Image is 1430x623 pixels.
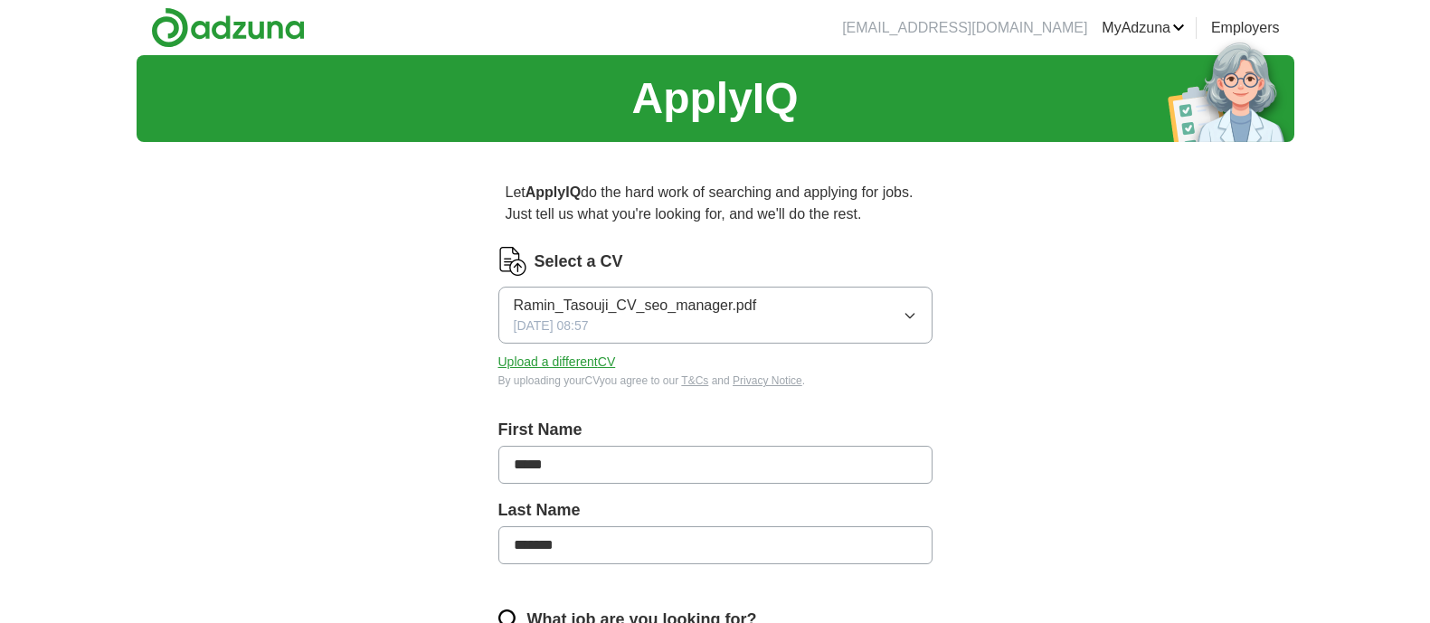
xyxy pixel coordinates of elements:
p: Let do the hard work of searching and applying for jobs. Just tell us what you're looking for, an... [498,175,933,232]
label: Last Name [498,498,933,523]
div: By uploading your CV you agree to our and . [498,373,933,389]
a: Employers [1211,17,1280,39]
label: Select a CV [535,250,623,274]
span: [DATE] 08:57 [514,316,589,335]
li: [EMAIL_ADDRESS][DOMAIN_NAME] [842,17,1087,39]
img: Adzuna logo [151,7,305,48]
button: Upload a differentCV [498,353,616,372]
a: MyAdzuna [1102,17,1185,39]
span: Ramin_Tasouji_CV_seo_manager.pdf [514,295,757,316]
img: CV Icon [498,247,527,276]
button: Ramin_Tasouji_CV_seo_manager.pdf[DATE] 08:57 [498,287,933,344]
strong: ApplyIQ [526,184,581,200]
label: First Name [498,418,933,442]
a: Privacy Notice [733,374,802,387]
a: T&Cs [681,374,708,387]
h1: ApplyIQ [631,66,798,131]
